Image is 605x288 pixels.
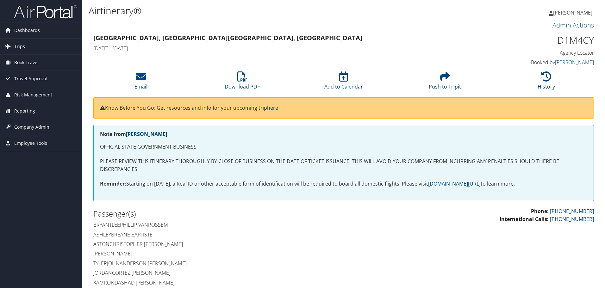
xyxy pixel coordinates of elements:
h1: D1M4CY [476,34,594,47]
h4: Ashleybreane Baptiste [93,231,339,238]
p: PLEASE REVIEW THIS ITINERARY THOROUGHLY BY CLOSE OF BUSINESS ON THE DATE OF TICKET ISSUANCE. THIS... [100,157,587,174]
span: Travel Approval [14,71,47,87]
strong: Reminder: [100,180,126,187]
strong: Note from [100,131,167,138]
a: [DOMAIN_NAME][URL] [428,180,481,187]
a: Push to Tripit [429,75,461,90]
h4: Tylerjohnanderson [PERSON_NAME] [93,260,339,267]
h4: Agency Locator [476,49,594,56]
span: [PERSON_NAME] [553,9,592,16]
a: [PERSON_NAME] [126,131,167,138]
a: [PERSON_NAME] [549,3,599,22]
h4: Kamrondashad [PERSON_NAME] [93,279,339,286]
strong: Phone: [531,208,549,215]
a: Admin Actions [552,21,594,29]
h4: [PERSON_NAME] [93,250,339,257]
span: Dashboards [14,22,40,38]
h4: Booked by [476,59,594,66]
h2: Passenger(s) [93,208,339,219]
a: [PHONE_NUMBER] [550,208,594,215]
span: Reporting [14,103,35,119]
p: Know Before You Go: Get resources and info for your upcoming trip [100,104,587,112]
h4: Astonchristopher [PERSON_NAME] [93,241,339,248]
a: [PHONE_NUMBER] [550,216,594,223]
img: airportal-logo.png [14,4,77,19]
span: Trips [14,39,25,54]
span: Risk Management [14,87,52,103]
h1: Airtinerary® [89,4,429,17]
span: Company Admin [14,119,49,135]
a: Download PDF [225,75,260,90]
h4: [DATE] - [DATE] [93,45,466,52]
a: Add to Calendar [324,75,363,90]
p: OFFICIAL STATE GOVERNMENT BUSINESS [100,143,587,151]
h4: Bryantleephillip Vanrossem [93,221,339,228]
span: Book Travel [14,55,39,70]
strong: [GEOGRAPHIC_DATA], [GEOGRAPHIC_DATA] [GEOGRAPHIC_DATA], [GEOGRAPHIC_DATA] [93,34,362,42]
h4: Jordancortez [PERSON_NAME] [93,269,339,276]
strong: International Calls: [500,216,549,223]
a: Email [134,75,147,90]
a: History [538,75,555,90]
a: [PERSON_NAME] [555,59,594,66]
p: Starting on [DATE], a Real ID or other acceptable form of identification will be required to boar... [100,180,587,188]
a: here [267,104,278,111]
span: Employee Tools [14,135,47,151]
